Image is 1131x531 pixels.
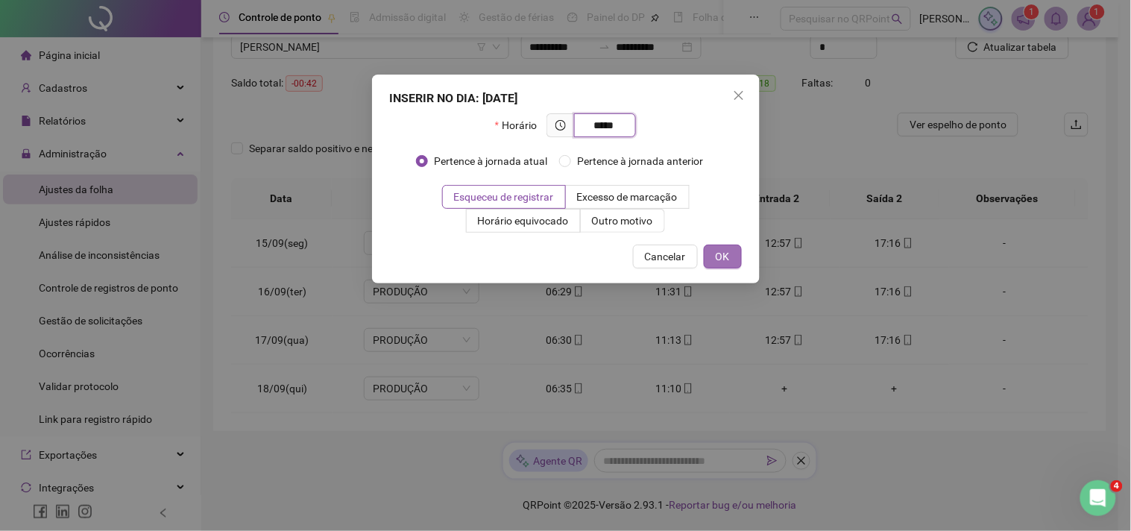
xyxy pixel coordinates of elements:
span: Cancelar [645,248,686,265]
span: clock-circle [555,120,566,131]
iframe: Intercom live chat [1080,480,1116,516]
label: Horário [495,113,546,137]
span: Excesso de marcação [577,191,678,203]
button: Cancelar [633,245,698,268]
button: OK [704,245,742,268]
span: 4 [1111,480,1123,492]
span: Pertence à jornada atual [428,153,553,169]
span: Outro motivo [592,215,653,227]
div: INSERIR NO DIA : [DATE] [390,89,742,107]
span: Horário equivocado [478,215,569,227]
span: close [733,89,745,101]
span: OK [716,248,730,265]
button: Close [727,84,751,107]
span: Pertence à jornada anterior [571,153,709,169]
span: Esqueceu de registrar [454,191,554,203]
